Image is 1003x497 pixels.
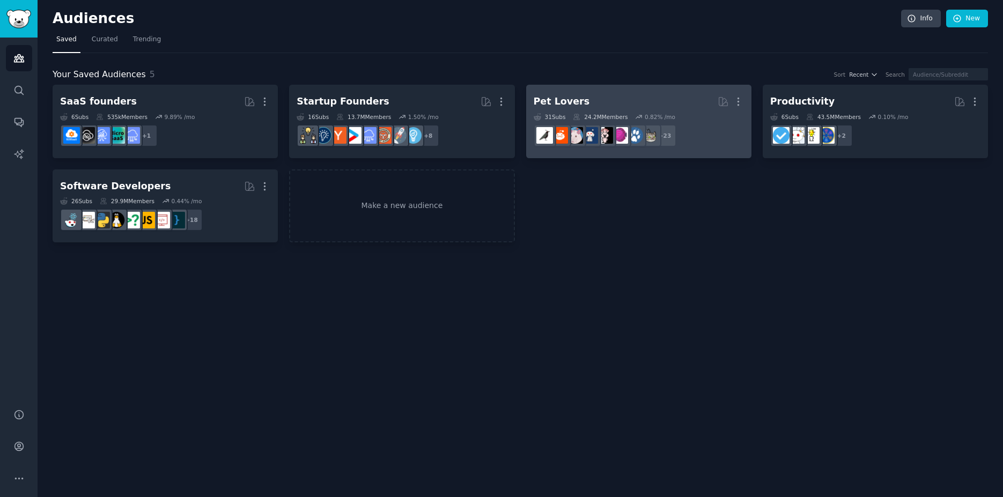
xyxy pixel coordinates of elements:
[641,127,658,144] img: cats
[53,10,901,27] h2: Audiences
[417,124,439,147] div: + 8
[108,212,125,228] img: linux
[135,124,158,147] div: + 1
[53,169,278,243] a: Software Developers26Subs29.9MMembers0.44% /mo+18programmingwebdevjavascriptcscareerquestionslinu...
[93,212,110,228] img: Python
[6,10,31,28] img: GummySearch logo
[849,71,878,78] button: Recent
[53,85,278,158] a: SaaS founders6Subs535kMembers9.89% /mo+1SaaSmicrosaasSaaSSalesNoCodeSaaSB2BSaaS
[405,127,422,144] img: Entrepreneur
[93,127,110,144] img: SaaSSales
[63,212,80,228] img: reactjs
[164,113,195,121] div: 9.89 % /mo
[345,127,362,144] img: startup
[534,113,566,121] div: 31 Sub s
[129,31,165,53] a: Trending
[56,35,77,44] span: Saved
[150,69,155,79] span: 5
[96,113,147,121] div: 535k Members
[153,212,170,228] img: webdev
[818,127,835,144] img: LifeProTips
[390,127,407,144] img: startups
[336,113,391,121] div: 13.7M Members
[773,127,790,144] img: getdisciplined
[375,127,392,144] img: EntrepreneurRideAlong
[78,127,95,144] img: NoCodeSaaS
[78,212,95,228] img: learnpython
[654,124,676,147] div: + 23
[123,127,140,144] img: SaaS
[806,113,861,121] div: 43.5M Members
[138,212,155,228] img: javascript
[300,127,316,144] img: growmybusiness
[611,127,628,144] img: Aquariums
[536,127,553,144] img: birding
[92,35,118,44] span: Curated
[566,127,583,144] img: RATS
[645,113,675,121] div: 0.82 % /mo
[770,95,835,108] div: Productivity
[168,212,185,228] img: programming
[830,124,853,147] div: + 2
[770,113,799,121] div: 6 Sub s
[330,127,346,144] img: ycombinator
[53,68,146,81] span: Your Saved Audiences
[408,113,439,121] div: 1.50 % /mo
[315,127,331,144] img: Entrepreneurship
[100,197,154,205] div: 29.9M Members
[886,71,905,78] div: Search
[297,95,389,108] div: Startup Founders
[297,113,329,121] div: 16 Sub s
[108,127,125,144] img: microsaas
[289,169,514,243] a: Make a new audience
[878,113,909,121] div: 0.10 % /mo
[763,85,988,158] a: Productivity6Subs43.5MMembers0.10% /mo+2LifeProTipslifehacksproductivitygetdisciplined
[788,127,805,144] img: productivity
[909,68,988,80] input: Audience/Subreddit
[289,85,514,158] a: Startup Founders16Subs13.7MMembers1.50% /mo+8EntrepreneurstartupsEntrepreneurRideAlongSaaSstartup...
[573,113,628,121] div: 24.2M Members
[60,113,88,121] div: 6 Sub s
[534,95,590,108] div: Pet Lovers
[526,85,751,158] a: Pet Lovers31Subs24.2MMembers0.82% /mo+23catsdogsAquariumsparrotsdogswithjobsRATSBeardedDragonsbir...
[596,127,613,144] img: parrots
[63,127,80,144] img: B2BSaaS
[60,180,171,193] div: Software Developers
[60,95,137,108] div: SaaS founders
[123,212,140,228] img: cscareerquestions
[53,31,80,53] a: Saved
[581,127,598,144] img: dogswithjobs
[88,31,122,53] a: Curated
[849,71,868,78] span: Recent
[626,127,643,144] img: dogs
[551,127,568,144] img: BeardedDragons
[60,197,92,205] div: 26 Sub s
[803,127,820,144] img: lifehacks
[171,197,202,205] div: 0.44 % /mo
[946,10,988,28] a: New
[834,71,846,78] div: Sort
[360,127,377,144] img: SaaS
[180,209,203,231] div: + 18
[901,10,941,28] a: Info
[133,35,161,44] span: Trending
